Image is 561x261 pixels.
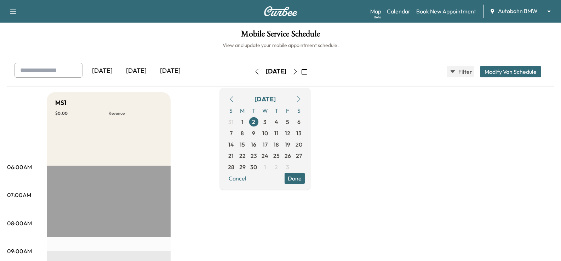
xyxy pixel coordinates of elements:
[153,63,187,79] div: [DATE]
[296,129,302,137] span: 13
[7,247,32,255] p: 09:00AM
[241,129,244,137] span: 8
[241,118,244,126] span: 1
[370,7,381,16] a: MapBeta
[225,173,250,184] button: Cancel
[266,67,286,76] div: [DATE]
[296,140,302,149] span: 20
[251,152,257,160] span: 23
[285,173,305,184] button: Done
[225,105,237,116] span: S
[480,66,541,77] button: Modify Van Schedule
[7,219,32,227] p: 08:00AM
[296,152,302,160] span: 27
[230,129,233,137] span: 7
[228,163,234,171] span: 28
[259,105,271,116] span: W
[254,94,276,104] div: [DATE]
[416,7,476,16] a: Book New Appointment
[7,191,31,199] p: 07:00AM
[7,163,32,171] p: 06:00AM
[286,118,289,126] span: 5
[275,163,278,171] span: 2
[228,140,234,149] span: 14
[7,42,554,49] h6: View and update your mobile appointment schedule.
[237,105,248,116] span: M
[264,163,266,171] span: 1
[228,118,234,126] span: 31
[285,129,290,137] span: 12
[285,152,291,160] span: 26
[271,105,282,116] span: T
[239,152,246,160] span: 22
[387,7,411,16] a: Calendar
[262,152,268,160] span: 24
[458,67,471,76] span: Filter
[285,140,290,149] span: 19
[274,140,279,149] span: 18
[119,63,153,79] div: [DATE]
[239,163,246,171] span: 29
[264,6,298,16] img: Curbee Logo
[263,118,267,126] span: 3
[293,105,305,116] span: S
[248,105,259,116] span: T
[273,152,280,160] span: 25
[498,7,538,15] span: Autobahn BMW
[275,118,278,126] span: 4
[85,63,119,79] div: [DATE]
[109,111,162,116] p: Revenue
[252,129,255,137] span: 9
[262,129,268,137] span: 10
[55,111,109,116] p: $ 0.00
[251,140,256,149] span: 16
[447,66,474,77] button: Filter
[55,98,67,108] h5: MS1
[286,163,289,171] span: 3
[7,30,554,42] h1: Mobile Service Schedule
[274,129,279,137] span: 11
[250,163,257,171] span: 30
[228,152,234,160] span: 21
[263,140,268,149] span: 17
[374,14,381,20] div: Beta
[252,118,255,126] span: 2
[297,118,300,126] span: 6
[282,105,293,116] span: F
[240,140,245,149] span: 15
